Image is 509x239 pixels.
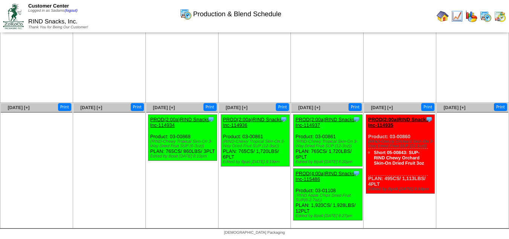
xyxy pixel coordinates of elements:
[8,105,29,110] a: [DATE] [+]
[223,139,289,148] div: (RIND-Chewy Tropical Skin-On 3-Way Dried Fruit SUP (12-3oz))
[153,105,175,110] a: [DATE] [+]
[295,117,356,128] a: PROD(2:00a)RIND Snacks, Inc-114937
[374,150,424,166] a: Short 05-00843: SUP-RIND Chewy Orchard Skin-On Dried Fruit 3oz
[148,115,217,161] div: Product: 03-00868 PLAN: 765CS / 860LBS / 3PLT
[349,103,362,111] button: Print
[368,187,434,191] div: Edited by Bpali [DATE] 8:18pm
[421,103,434,111] button: Print
[28,3,69,9] span: Customer Center
[28,19,78,25] span: RIND Snacks, Inc.
[150,154,217,159] div: Edited by Bpali [DATE] 8:19pm
[298,105,320,110] a: [DATE] [+]
[353,170,360,177] img: Tooltip
[293,115,362,167] div: Product: 03-00861 PLAN: 765CS / 1,720LBS / 6PLT
[295,214,362,218] div: Edited by Bpali [DATE] 8:27pm
[221,115,289,167] div: Product: 03-00861 PLAN: 765CS / 1,720LBS / 6PLT
[353,116,360,123] img: Tooltip
[180,8,192,20] img: calendarprod.gif
[223,160,289,164] div: Edited by Bpali [DATE] 8:19pm
[3,3,24,29] img: ZoRoCo_Logo(Green%26Foil)%20jpg.webp
[443,105,465,110] a: [DATE] [+]
[276,103,289,111] button: Print
[58,103,71,111] button: Print
[224,231,285,235] span: [DEMOGRAPHIC_DATA] Packaging
[295,139,362,148] div: (RIND-Chewy Tropical Skin-On 3-Way Dried Fruit SUP (12-3oz))
[223,117,283,128] a: PROD(2:00a)RIND Snacks, Inc-114936
[368,117,430,128] a: PROD(2:00a)RIND Snacks, Inc-114935
[295,160,362,164] div: Edited by Bpali [DATE] 8:20pm
[480,10,492,22] img: calendarprod.gif
[425,116,433,123] img: Tooltip
[65,9,78,13] a: (logout)
[150,139,217,148] div: (RIND-Chewy Tropical Skin-On 3-Way Dried Fruit SUP (6-3oz))
[295,171,356,182] a: PROD(4:00a)RIND Snacks, Inc-115486
[371,105,393,110] a: [DATE] [+]
[226,105,248,110] a: [DATE] [+]
[28,9,78,13] span: Logged in as Sadams
[150,117,211,128] a: PROD(2:00a)RIND Snacks, Inc-114934
[203,103,217,111] button: Print
[437,10,449,22] img: home.gif
[368,139,434,148] div: (RIND-Chewy Orchard Skin-On 3-Way Dried Fruit SUP (12-3oz))
[293,169,362,220] div: Product: 03-01108 PLAN: 1,920CS / 1,928LBS / 12PLT
[131,103,144,111] button: Print
[28,25,88,29] span: Thank You for Being Our Customer!
[451,10,463,22] img: line_graph.gif
[494,103,507,111] button: Print
[366,115,435,194] div: Product: 03-00860 PLAN: 495CS / 1,113LBS / 4PLT
[465,10,477,22] img: graph.gif
[280,116,287,123] img: Tooltip
[494,10,506,22] img: calendarinout.gif
[295,193,362,202] div: (RIND Apple Chips Dried Fruit SUP(6-2.7oz))
[193,10,281,18] span: Production & Blend Schedule
[80,105,102,110] a: [DATE] [+]
[207,116,215,123] img: Tooltip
